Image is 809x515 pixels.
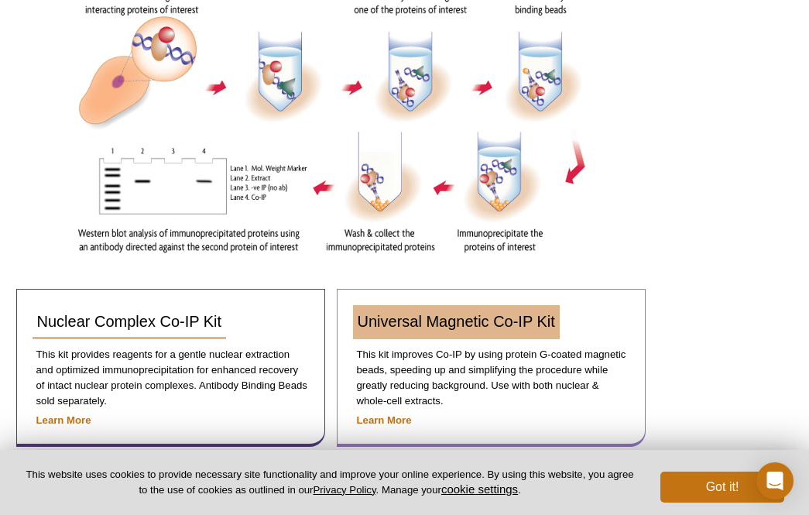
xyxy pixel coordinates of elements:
[25,468,635,497] p: This website uses cookies to provide necessary site functionality and improve your online experie...
[357,414,412,426] a: Learn More
[33,305,227,339] a: Nuclear Complex Co-IP Kit
[660,472,784,503] button: Got it!
[353,305,560,339] a: Universal Magnetic Co-IP Kit
[36,414,91,426] a: Learn More
[358,313,555,330] span: Universal Magnetic Co-IP Kit
[441,482,518,496] button: cookie settings
[756,462,794,500] div: Open Intercom Messenger
[37,313,222,330] span: Nuclear Complex Co-IP Kit
[353,347,629,409] p: This kit improves Co-IP by using protein G-coated magnetic beads, speeding up and simplifying the...
[313,484,375,496] a: Privacy Policy
[33,347,309,409] p: This kit provides reagents for a gentle nuclear extraction and optimized immunoprecipitation for ...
